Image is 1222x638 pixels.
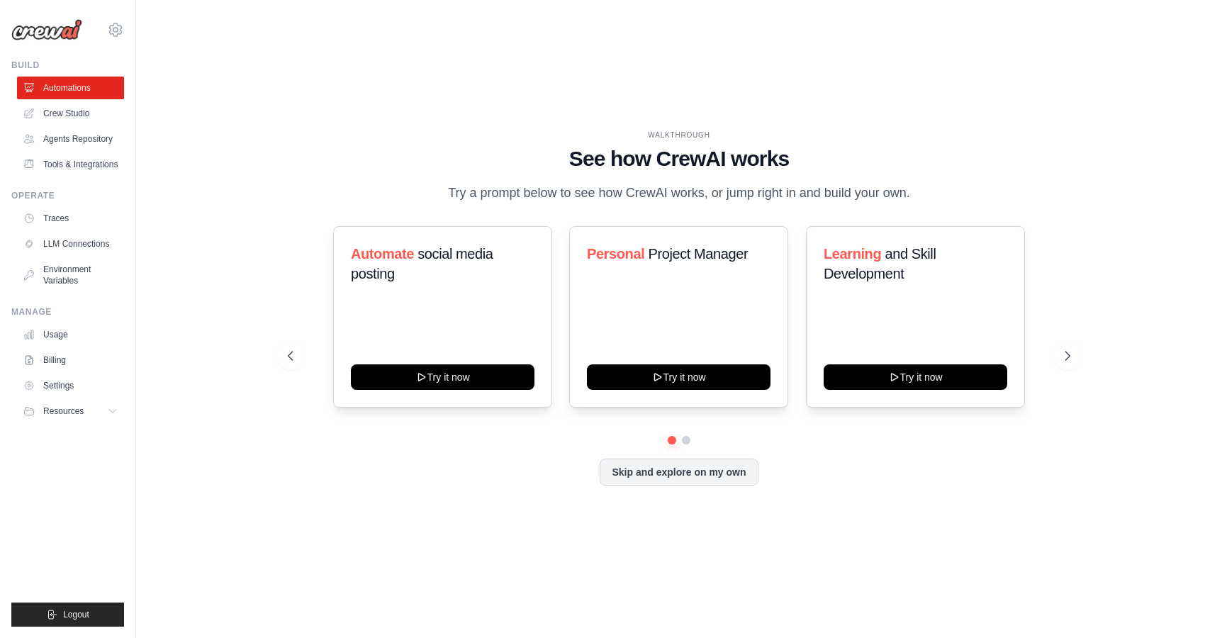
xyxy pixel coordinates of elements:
span: Resources [43,405,84,417]
div: Manage [11,306,124,318]
span: and Skill Development [824,246,936,281]
button: Try it now [351,364,534,390]
span: Learning [824,246,881,262]
span: Personal [587,246,644,262]
span: Logout [63,609,89,620]
a: Agents Repository [17,128,124,150]
iframe: Chat Widget [1151,570,1222,638]
h1: See how CrewAI works [288,146,1070,172]
a: Crew Studio [17,102,124,125]
a: Traces [17,207,124,230]
a: Automations [17,77,124,99]
p: Try a prompt below to see how CrewAI works, or jump right in and build your own. [441,183,917,203]
div: Build [11,60,124,71]
a: Usage [17,323,124,346]
span: Project Manager [649,246,749,262]
span: Automate [351,246,414,262]
div: WALKTHROUGH [288,130,1070,140]
button: Skip and explore on my own [600,459,758,486]
button: Try it now [587,364,770,390]
a: LLM Connections [17,233,124,255]
a: Settings [17,374,124,397]
div: Operate [11,190,124,201]
button: Logout [11,603,124,627]
a: Environment Variables [17,258,124,292]
button: Resources [17,400,124,422]
a: Billing [17,349,124,371]
img: Logo [11,19,82,40]
button: Try it now [824,364,1007,390]
a: Tools & Integrations [17,153,124,176]
span: social media posting [351,246,493,281]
